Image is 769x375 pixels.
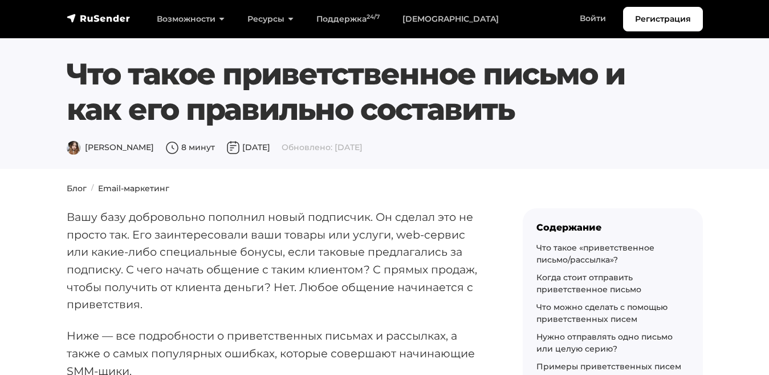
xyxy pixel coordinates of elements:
[305,7,391,31] a: Поддержка24/7
[67,183,87,193] a: Блог
[282,142,363,152] span: Обновлено: [DATE]
[165,141,179,155] img: Время чтения
[87,183,169,195] li: Email-маркетинг
[226,141,240,155] img: Дата публикации
[67,13,131,24] img: RuSender
[60,183,710,195] nav: breadcrumb
[226,142,270,152] span: [DATE]
[536,332,673,354] a: Нужно отправлять одно письмо или целую серию?
[165,142,215,152] span: 8 минут
[145,7,236,31] a: Возможности
[236,7,305,31] a: Ресурсы
[67,57,649,128] h1: Что такое приветственное письмо и как его правильно составить
[67,142,154,152] span: [PERSON_NAME]
[623,7,703,31] a: Регистрация
[67,208,486,313] p: Вашу базу добровольно пополнил новый подписчик. Он сделал это не просто так. Его заинтересовали в...
[367,13,380,21] sup: 24/7
[568,7,617,30] a: Войти
[536,361,681,372] a: Примеры приветственных писем
[536,243,654,265] a: Что такое «приветственное письмо/рассылка»?
[536,272,641,295] a: Когда стоит отправить приветственное письмо
[536,302,668,324] a: Что можно сделать с помощью приветственных писем
[536,222,689,233] div: Содержание
[391,7,510,31] a: [DEMOGRAPHIC_DATA]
